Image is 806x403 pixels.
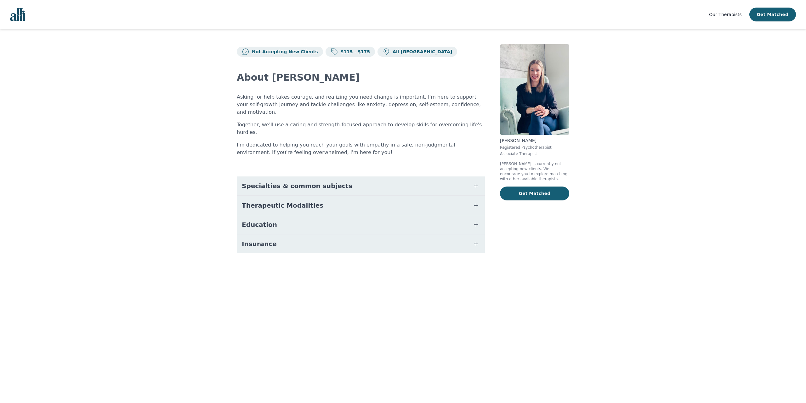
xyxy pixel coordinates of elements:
span: Therapeutic Modalities [242,201,323,210]
p: Associate Therapist [500,151,569,156]
button: Specialties & common subjects [237,176,485,195]
h2: About [PERSON_NAME] [237,72,485,83]
img: Andreann_Gosselin [500,44,569,135]
p: I'm dedicated to helping you reach your goals with empathy in a safe, non-judgmental environment.... [237,141,485,156]
p: All [GEOGRAPHIC_DATA] [390,49,452,55]
p: [PERSON_NAME] is currently not accepting new clients. We encourage you to explore matching with o... [500,161,569,181]
span: Insurance [242,239,277,248]
p: Asking for help takes courage, and realizing you need change is important. I'm here to support yo... [237,93,485,116]
span: Our Therapists [709,12,741,17]
p: [PERSON_NAME] [500,137,569,144]
button: Get Matched [500,187,569,200]
span: Specialties & common subjects [242,181,352,190]
button: Education [237,215,485,234]
button: Get Matched [749,8,796,21]
a: Our Therapists [709,11,741,18]
p: Registered Psychotherapist [500,145,569,150]
button: Therapeutic Modalities [237,196,485,215]
span: Education [242,220,277,229]
p: $115 - $175 [338,49,370,55]
p: Together, we'll use a caring and strength-focused approach to develop skills for overcoming life'... [237,121,485,136]
img: alli logo [10,8,25,21]
button: Insurance [237,234,485,253]
p: Not Accepting New Clients [249,49,318,55]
